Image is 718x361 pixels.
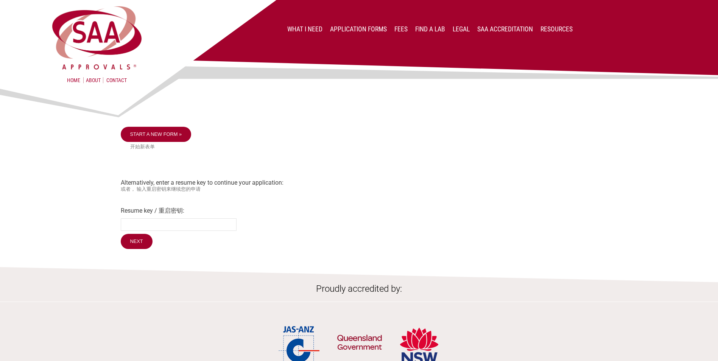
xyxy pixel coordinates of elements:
a: About [83,77,103,83]
label: Resume key / 重启密钥: [121,207,598,215]
img: SAA Approvals [50,5,144,71]
a: Home [67,77,80,83]
a: Fees [394,25,408,33]
a: Resources [540,25,573,33]
a: Legal [453,25,470,33]
a: Start a new form » [121,127,192,142]
small: 开始新表单 [130,144,598,150]
a: Application Forms [330,25,387,33]
a: SAA Accreditation [477,25,533,33]
div: Alternatively, enter a resume key to continue your application: [121,127,598,251]
small: 或者， 输入重启密钥来继续您的申请 [121,186,598,193]
a: What I Need [287,25,322,33]
input: Next [121,234,153,249]
a: Contact [106,77,127,83]
a: Find a lab [415,25,445,33]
